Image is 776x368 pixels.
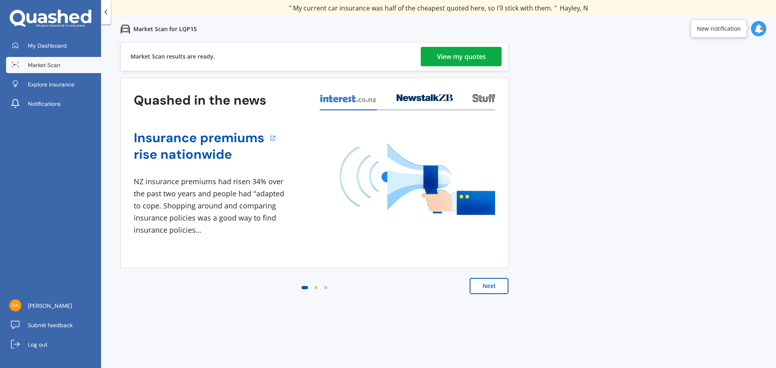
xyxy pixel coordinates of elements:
div: View my quotes [437,47,486,66]
a: Submit feedback [6,317,101,333]
a: [PERSON_NAME] [6,298,101,314]
img: media image [339,143,495,215]
a: Market Scan [6,57,101,73]
span: My Dashboard [28,42,67,50]
a: Insurance premiums [134,130,264,146]
h3: Quashed in the news [134,92,266,109]
span: Notifications [28,100,61,108]
div: New notification [697,25,741,33]
a: View my quotes [421,47,502,66]
a: rise nationwide [134,146,264,163]
a: My Dashboard [6,38,101,54]
button: Next [470,278,508,294]
span: [PERSON_NAME] [28,302,72,310]
a: Explore insurance [6,76,101,93]
span: Market Scan [28,61,60,69]
a: Notifications [6,96,101,112]
span: Explore insurance [28,80,74,88]
p: Market Scan for LQP15 [133,25,197,33]
img: e0b8e00cf3fea6210833c859583e701b [9,299,21,311]
img: car.f15378c7a67c060ca3f3.svg [120,24,130,34]
div: NZ insurance premiums had risen 34% over the past two years and people had "adapted to cope. Shop... [134,176,287,236]
div: Market Scan results are ready. [131,42,215,71]
span: Log out [28,341,47,349]
a: Log out [6,336,101,353]
span: Submit feedback [28,321,73,329]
